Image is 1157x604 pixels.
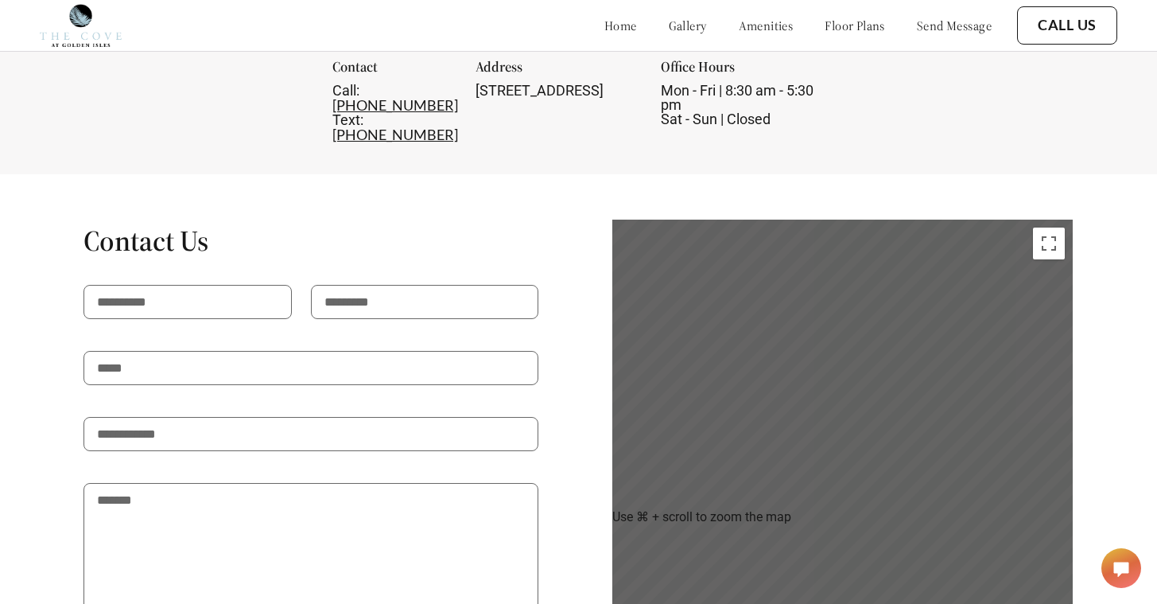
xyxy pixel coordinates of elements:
a: home [604,18,637,33]
a: send message [917,18,992,33]
button: Call Us [1017,6,1117,45]
button: Toggle fullscreen view [1033,228,1065,259]
div: Office Hours [661,60,825,84]
a: [PHONE_NUMBER] [332,96,458,114]
span: Sat - Sun | Closed [661,111,771,127]
a: amenities [739,18,794,33]
a: gallery [669,18,707,33]
h1: Contact Us [83,223,538,259]
a: Call Us [1038,17,1097,34]
span: Call: [332,82,359,99]
div: [STREET_ADDRESS] [476,84,640,98]
img: cove_at_golden_isles_logo.png [40,4,122,47]
a: floor plans [825,18,885,33]
a: [PHONE_NUMBER] [332,126,458,143]
div: Contact [332,60,456,84]
div: Address [476,60,640,84]
span: Text: [332,111,363,128]
div: Mon - Fri | 8:30 am - 5:30 pm [661,84,825,127]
